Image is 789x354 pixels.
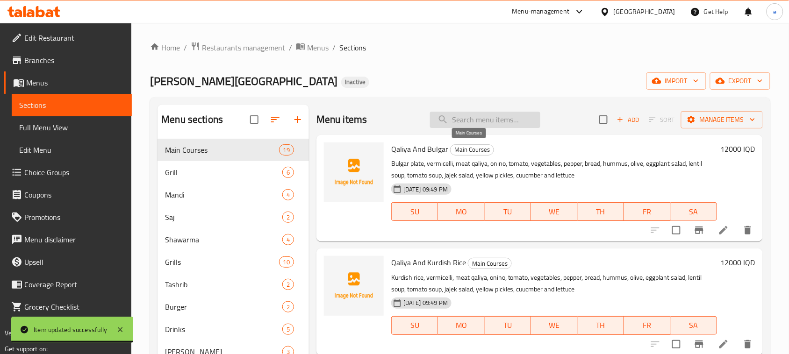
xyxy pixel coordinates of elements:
[451,144,494,155] span: Main Courses
[280,146,294,155] span: 19
[282,189,294,200] div: items
[468,258,511,269] span: Main Courses
[535,319,574,332] span: WE
[19,122,124,133] span: Full Menu View
[165,189,282,200] span: Mandi
[624,316,670,335] button: FR
[165,212,282,223] span: Saj
[654,75,699,87] span: import
[12,94,132,116] a: Sections
[165,234,282,245] div: Shawarma
[594,110,613,129] span: Select section
[4,161,132,184] a: Choice Groups
[158,228,309,251] div: Shawarma4
[391,202,438,221] button: SU
[737,219,759,241] button: delete
[158,161,309,184] div: Grill6
[531,316,577,335] button: WE
[671,202,717,221] button: SA
[283,168,294,177] span: 6
[165,324,282,335] span: Drinks
[165,144,279,156] span: Main Courses
[718,225,729,236] a: Edit menu item
[4,251,132,273] a: Upsell
[287,108,309,131] button: Add section
[671,316,717,335] button: SA
[643,113,681,127] span: Select section first
[283,325,294,334] span: 5
[24,301,124,312] span: Grocery Checklist
[24,55,124,66] span: Branches
[400,185,452,194] span: [DATE] 09:49 PM
[24,256,124,268] span: Upsell
[488,205,527,219] span: TU
[332,42,336,53] li: /
[430,112,540,128] input: search
[26,77,124,88] span: Menus
[485,316,531,335] button: TU
[400,298,452,307] span: [DATE] 09:49 PM
[488,319,527,332] span: TU
[535,205,574,219] span: WE
[279,256,294,268] div: items
[282,234,294,245] div: items
[339,42,366,53] span: Sections
[150,71,337,92] span: [PERSON_NAME][GEOGRAPHIC_DATA]
[282,279,294,290] div: items
[24,189,124,200] span: Coupons
[391,142,448,156] span: Qaliya And Bulgar
[395,205,434,219] span: SU
[19,144,124,156] span: Edit Menu
[512,6,570,17] div: Menu-management
[34,325,107,335] div: Item updated successfully
[578,316,624,335] button: TH
[24,234,124,245] span: Menu disclaimer
[442,319,481,332] span: MO
[282,212,294,223] div: items
[531,202,577,221] button: WE
[150,42,180,53] a: Home
[24,279,124,290] span: Coverage Report
[717,75,763,87] span: export
[578,202,624,221] button: TH
[279,144,294,156] div: items
[613,113,643,127] span: Add item
[296,42,329,54] a: Menus
[391,158,717,181] p: Bulgar plate, vermicelli, meat qaliya, onino, tomato, vegetables, pepper, bread, hummus, olive, e...
[613,113,643,127] button: Add
[158,296,309,318] div: Burger2
[324,142,384,202] img: Qaliya And Bulgar
[280,258,294,267] span: 10
[158,273,309,296] div: Tashrib2
[12,139,132,161] a: Edit Menu
[158,318,309,340] div: Drinks5
[165,256,279,268] span: Grills
[316,113,367,127] h2: Menu items
[165,301,282,312] span: Burger
[283,280,294,289] span: 2
[710,72,770,90] button: export
[283,303,294,312] span: 2
[184,42,187,53] li: /
[307,42,329,53] span: Menus
[581,205,620,219] span: TH
[4,273,132,296] a: Coverage Report
[158,206,309,228] div: Saj2
[4,49,132,71] a: Branches
[324,256,384,316] img: Qaliya And Kurdish Rice
[283,235,294,244] span: 4
[191,42,285,54] a: Restaurants management
[688,219,710,241] button: Branch-specific-item
[646,72,706,90] button: import
[624,202,670,221] button: FR
[395,319,434,332] span: SU
[4,184,132,206] a: Coupons
[438,202,484,221] button: MO
[4,296,132,318] a: Grocery Checklist
[773,7,776,17] span: e
[244,110,264,129] span: Select all sections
